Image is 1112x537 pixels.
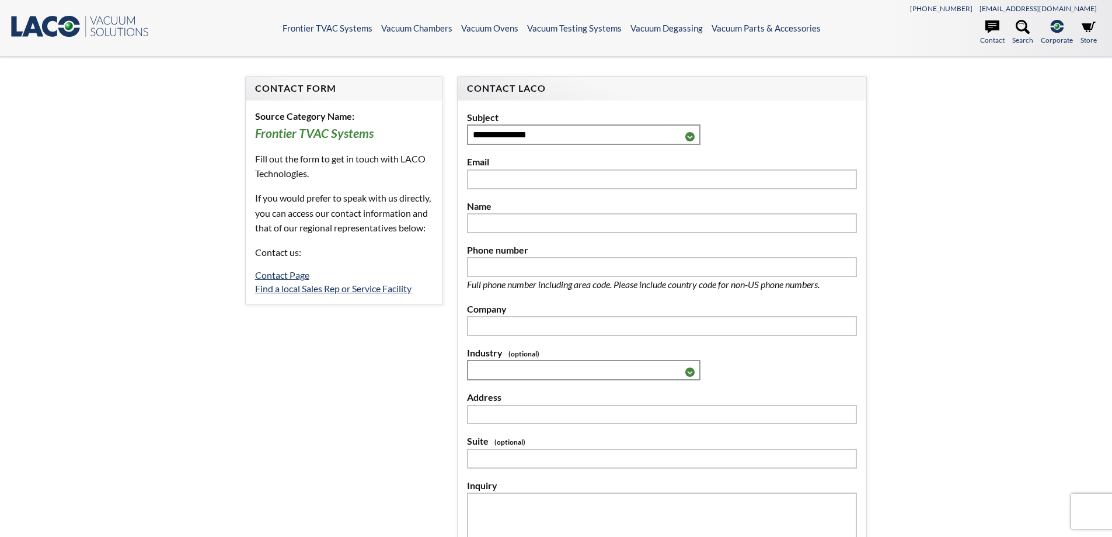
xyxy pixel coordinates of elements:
[467,478,857,493] label: Inquiry
[255,269,309,280] a: Contact Page
[467,242,857,258] label: Phone number
[467,434,857,449] label: Suite
[1080,20,1097,46] a: Store
[1041,34,1073,46] span: Corporate
[255,151,433,181] p: Fill out the form to get in touch with LACO Technologies.
[283,23,372,33] a: Frontier TVAC Systems
[255,82,433,95] h4: Contact Form
[527,23,622,33] a: Vacuum Testing Systems
[255,245,433,260] p: Contact us:
[979,4,1097,13] a: [EMAIL_ADDRESS][DOMAIN_NAME]
[467,110,857,125] label: Subject
[467,154,857,169] label: Email
[467,277,857,292] p: Full phone number including area code. Please include country code for non-US phone numbers.
[467,82,857,95] h4: Contact LACO
[255,283,412,294] a: Find a local Sales Rep or Service Facility
[467,390,857,405] label: Address
[255,110,354,122] b: Source Category Name:
[461,23,518,33] a: Vacuum Ovens
[255,190,433,235] p: If you would prefer to speak with us directly, you can access our contact information and that of...
[1012,20,1033,46] a: Search
[467,302,857,317] label: Company
[910,4,972,13] a: [PHONE_NUMBER]
[467,199,857,214] label: Name
[255,126,433,142] h3: Frontier TVAC Systems
[712,23,821,33] a: Vacuum Parts & Accessories
[630,23,703,33] a: Vacuum Degassing
[381,23,452,33] a: Vacuum Chambers
[467,345,857,361] label: Industry
[980,20,1005,46] a: Contact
